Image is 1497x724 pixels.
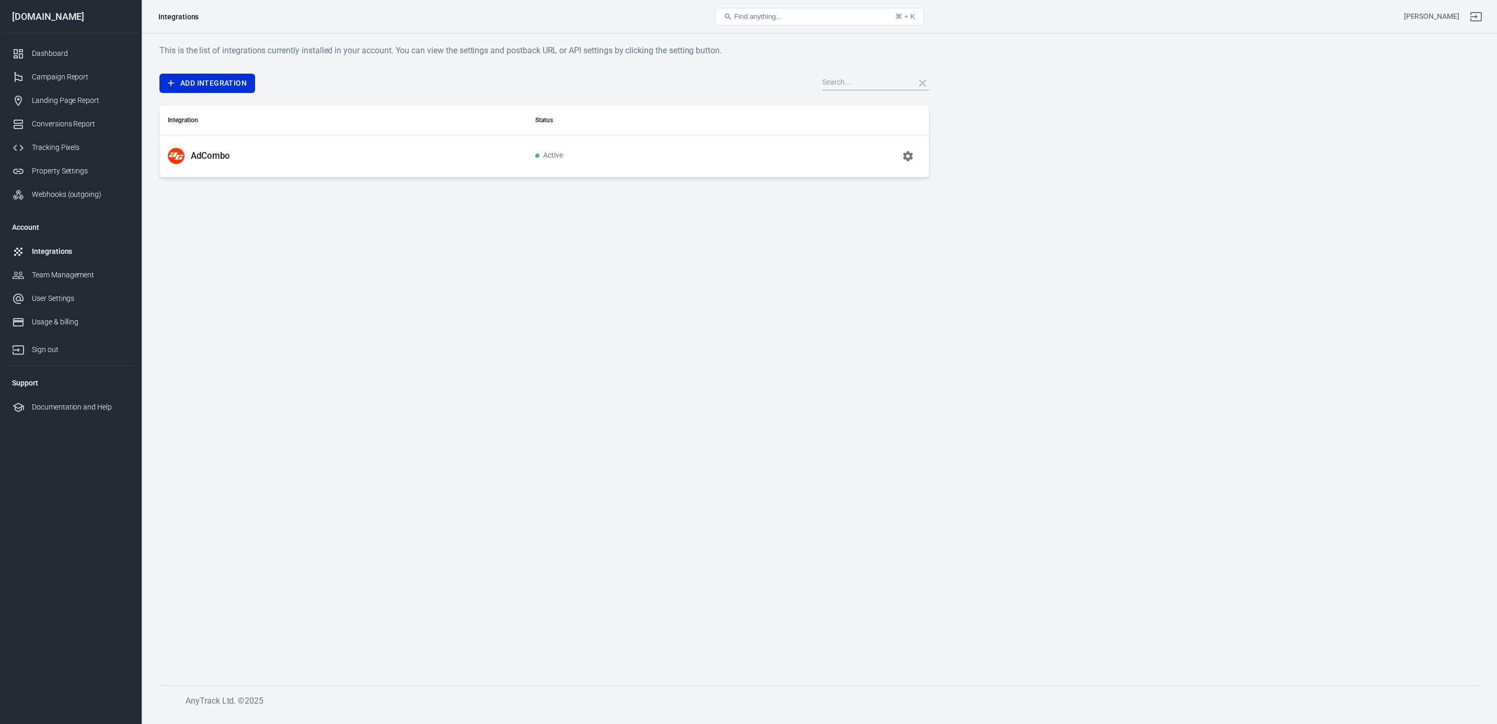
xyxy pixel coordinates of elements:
[32,270,129,281] div: Team Management
[32,48,129,59] div: Dashboard
[32,402,129,413] div: Documentation and Help
[32,95,129,106] div: Landing Page Report
[4,12,137,21] div: [DOMAIN_NAME]
[895,13,915,20] div: ⌘ + K
[32,166,129,177] div: Property Settings
[32,72,129,83] div: Campaign Report
[158,11,199,22] div: Integrations
[4,240,137,263] a: Integrations
[1404,11,1459,22] div: Account id: 8mMXLX3l
[527,106,734,135] th: Status
[32,119,129,130] div: Conversions Report
[32,317,129,328] div: Usage & billing
[4,159,137,183] a: Property Settings
[4,112,137,136] a: Conversions Report
[4,263,137,287] a: Team Management
[32,189,129,200] div: Webhooks (outgoing)
[32,142,129,153] div: Tracking Pixels
[159,106,527,135] th: Integration
[535,151,563,160] span: Active
[4,65,137,89] a: Campaign Report
[4,89,137,112] a: Landing Page Report
[1464,4,1489,29] a: Sign out
[32,293,129,304] div: User Settings
[734,13,782,20] span: Find anything...
[159,44,929,57] h6: This is the list of integrations currently installed in your account. You can view the settings a...
[32,344,129,355] div: Sign out
[4,215,137,240] li: Account
[168,148,185,165] img: AdCombo
[186,694,970,707] h6: AnyTrack Ltd. © 2025
[191,150,230,161] p: AdCombo
[715,8,924,26] button: Find anything...⌘ + K
[4,334,137,361] a: Sign out
[4,310,137,334] a: Usage & billing
[4,136,137,159] a: Tracking Pixels
[822,76,906,90] input: Search...
[4,287,137,310] a: User Settings
[4,370,137,395] li: Support
[32,246,129,257] div: Integrations
[4,183,137,206] a: Webhooks (outgoing)
[4,42,137,65] a: Dashboard
[159,74,255,93] a: Add Integration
